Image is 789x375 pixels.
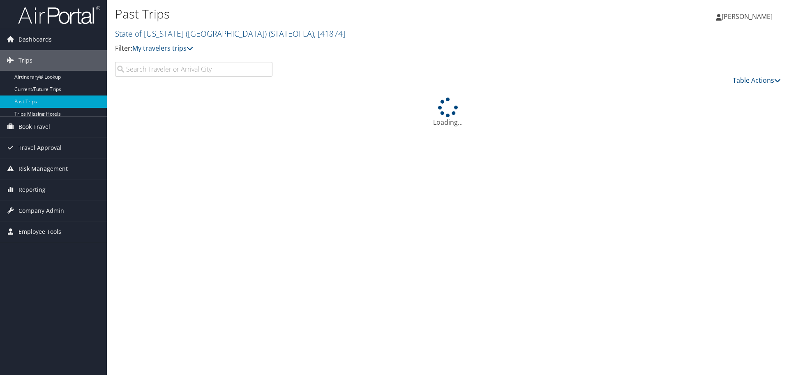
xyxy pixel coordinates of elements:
[18,29,52,50] span: Dashboards
[18,221,61,242] span: Employee Tools
[716,4,781,29] a: [PERSON_NAME]
[269,28,314,39] span: ( STATEOFLA )
[115,62,272,77] input: Search Traveler or Arrival City
[18,200,64,221] span: Company Admin
[18,137,62,158] span: Travel Approval
[722,12,773,21] span: [PERSON_NAME]
[18,179,46,200] span: Reporting
[115,5,559,23] h1: Past Trips
[18,50,32,71] span: Trips
[115,28,345,39] a: State of [US_STATE] ([GEOGRAPHIC_DATA])
[733,76,781,85] a: Table Actions
[115,98,781,127] div: Loading...
[314,28,345,39] span: , [ 41874 ]
[115,43,559,54] p: Filter:
[132,44,193,53] a: My travelers trips
[18,158,68,179] span: Risk Management
[18,116,50,137] span: Book Travel
[18,5,100,25] img: airportal-logo.png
